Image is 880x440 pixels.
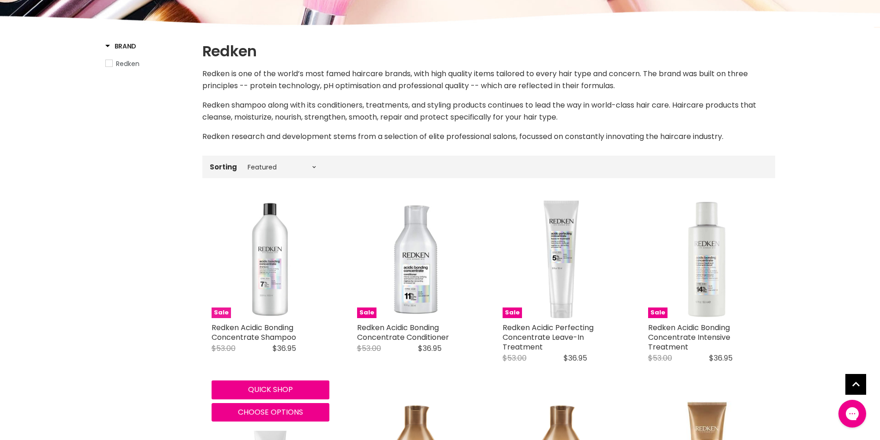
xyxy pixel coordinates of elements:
[648,200,766,318] a: Redken Acidic Bonding Concentrate Intensive Treatment Redken Acidic Bonding Concentrate Intensive...
[202,42,775,61] h1: Redken
[105,59,191,69] a: Redken
[202,68,775,92] p: Redken is one of the world’s most famed haircare brands, with high quality items tailored to ever...
[503,322,594,352] a: Redken Acidic Perfecting Concentrate Leave-In Treatment
[648,353,672,363] span: $53.00
[357,200,475,318] a: Redken Acidic Bonding Concentrate Conditioner Redken Acidic Bonding Concentrate Conditioner Sale
[212,403,329,422] button: Choose options
[212,322,296,343] a: Redken Acidic Bonding Concentrate Shampoo
[503,200,620,318] a: Redken Acidic Perfecting Concentrate Leave-In Treatment Sale
[202,131,723,142] span: Redken research and development stems from a selection of elite professional salons, focussed on ...
[273,343,296,354] span: $36.95
[357,307,376,318] span: Sale
[202,99,775,123] p: Redken shampoo along with its conditioners, treatments, and styling products continues to lead th...
[357,343,381,354] span: $53.00
[834,397,871,431] iframe: Gorgias live chat messenger
[648,200,766,318] img: Redken Acidic Bonding Concentrate Intensive Treatment
[116,59,140,68] span: Redken
[357,322,449,343] a: Redken Acidic Bonding Concentrate Conditioner
[210,163,237,171] label: Sorting
[503,200,620,318] img: Redken Acidic Perfecting Concentrate Leave-In Treatment
[709,353,733,363] span: $36.95
[503,307,522,318] span: Sale
[105,42,137,51] h3: Brand
[564,353,587,363] span: $36.95
[238,407,303,417] span: Choose options
[212,200,329,318] a: Redken Acidic Bonding Concentrate Shampoo Redken Acidic Bonding Concentrate Shampoo Sale
[212,200,329,318] img: Redken Acidic Bonding Concentrate Shampoo
[212,307,231,318] span: Sale
[212,343,236,354] span: $53.00
[357,200,475,318] img: Redken Acidic Bonding Concentrate Conditioner
[648,307,668,318] span: Sale
[648,322,730,352] a: Redken Acidic Bonding Concentrate Intensive Treatment
[212,380,329,399] button: Quick shop
[418,343,442,354] span: $36.95
[503,353,527,363] span: $53.00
